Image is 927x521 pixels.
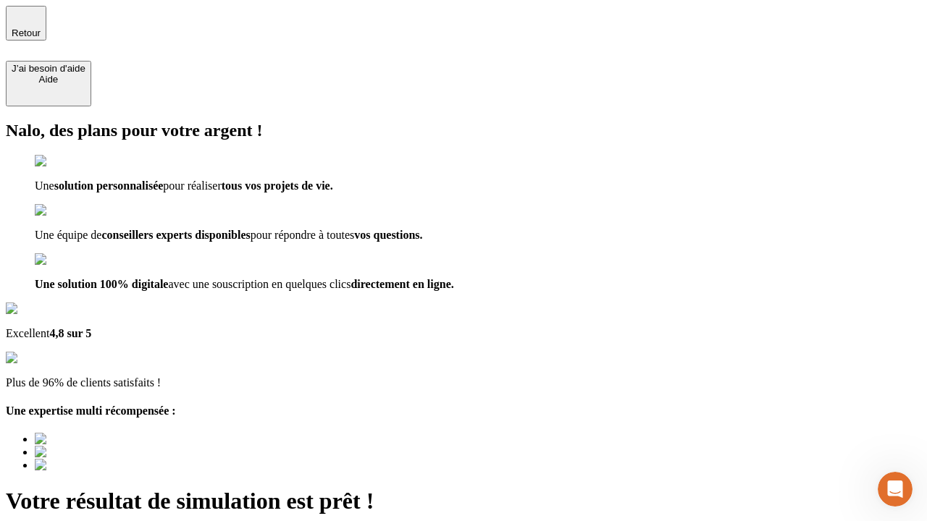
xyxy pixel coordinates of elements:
[6,61,91,106] button: J’ai besoin d'aideAide
[12,27,41,38] span: Retour
[351,278,453,290] span: directement en ligne.
[6,488,921,514] h1: Votre résultat de simulation est prêt !
[6,404,921,418] h4: Une expertise multi récompensée :
[35,253,97,266] img: checkmark
[35,459,169,472] img: Best savings advice award
[168,278,351,290] span: avec une souscription en quelques clics
[35,179,54,192] span: Une
[354,229,422,241] span: vos questions.
[6,376,921,389] p: Plus de 96% de clients satisfaits !
[6,121,921,140] h2: Nalo, des plans pour votre argent !
[163,179,221,192] span: pour réaliser
[6,302,90,315] img: Google Review
[35,278,168,290] span: Une solution 100% digitale
[878,472,913,507] iframe: Intercom live chat
[54,179,164,192] span: solution personnalisée
[35,229,101,241] span: Une équipe de
[251,229,355,241] span: pour répondre à toutes
[101,229,250,241] span: conseillers experts disponibles
[35,433,169,446] img: Best savings advice award
[6,352,77,365] img: reviews stars
[49,327,91,339] span: 4,8 sur 5
[35,155,97,168] img: checkmark
[35,204,97,217] img: checkmark
[12,63,85,74] div: J’ai besoin d'aide
[12,74,85,85] div: Aide
[6,327,49,339] span: Excellent
[6,6,46,41] button: Retour
[222,179,333,192] span: tous vos projets de vie.
[35,446,169,459] img: Best savings advice award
